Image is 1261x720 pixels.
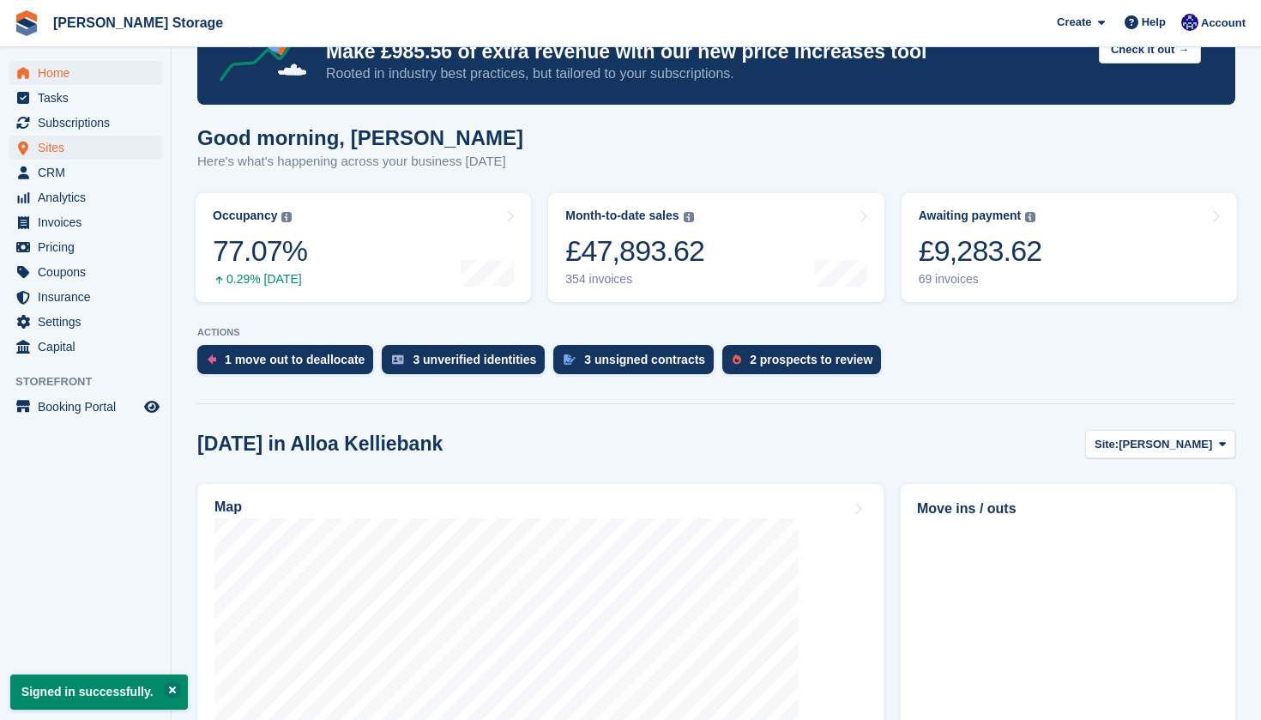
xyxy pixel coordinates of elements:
[38,395,141,419] span: Booking Portal
[553,345,722,383] a: 3 unsigned contracts
[565,272,704,287] div: 354 invoices
[38,61,141,85] span: Home
[564,354,576,365] img: contract_signature_icon-13c848040528278c33f63329250d36e43548de30e8caae1d1a13099fd9432cc5.svg
[917,499,1219,519] h2: Move ins / outs
[38,235,141,259] span: Pricing
[565,233,704,269] div: £47,893.62
[1201,15,1246,32] span: Account
[10,675,188,710] p: Signed in successfully.
[9,260,162,284] a: menu
[584,353,705,366] div: 3 unsigned contracts
[9,160,162,185] a: menu
[392,354,404,365] img: verify_identity-adf6edd0f0f0b5bbfe63781bf79b02c33cf7c696d77639b501bdc392416b5a36.svg
[142,396,162,417] a: Preview store
[9,310,162,334] a: menu
[919,272,1042,287] div: 69 invoices
[225,353,365,366] div: 1 move out to deallocate
[326,64,1085,83] p: Rooted in industry best practices, but tailored to your subscriptions.
[1099,35,1201,64] button: Check it out →
[38,160,141,185] span: CRM
[214,499,242,515] h2: Map
[1057,14,1091,31] span: Create
[9,235,162,259] a: menu
[902,193,1237,302] a: Awaiting payment £9,283.62 69 invoices
[722,345,890,383] a: 2 prospects to review
[197,152,523,172] p: Here's what's happening across your business [DATE]
[548,193,884,302] a: Month-to-date sales £47,893.62 354 invoices
[1181,14,1198,31] img: Ross Watt
[382,345,553,383] a: 3 unverified identities
[208,354,216,365] img: move_outs_to_deallocate_icon-f764333ba52eb49d3ac5e1228854f67142a1ed5810a6f6cc68b1a99e826820c5.svg
[281,212,292,222] img: icon-info-grey-7440780725fd019a000dd9b08b2336e03edf1995a4989e88bcd33f0948082b44.svg
[1085,430,1235,458] button: Site: [PERSON_NAME]
[196,193,531,302] a: Occupancy 77.07% 0.29% [DATE]
[46,9,230,37] a: [PERSON_NAME] Storage
[213,233,307,269] div: 77.07%
[38,310,141,334] span: Settings
[733,354,741,365] img: prospect-51fa495bee0391a8d652442698ab0144808aea92771e9ea1ae160a38d050c398.svg
[14,10,39,36] img: stora-icon-8386f47178a22dfd0bd8f6a31ec36ba5ce8667c1dd55bd0f319d3a0aa187defe.svg
[38,210,141,234] span: Invoices
[197,327,1235,338] p: ACTIONS
[1025,212,1035,222] img: icon-info-grey-7440780725fd019a000dd9b08b2336e03edf1995a4989e88bcd33f0948082b44.svg
[919,209,1022,223] div: Awaiting payment
[213,272,307,287] div: 0.29% [DATE]
[38,86,141,110] span: Tasks
[9,185,162,209] a: menu
[197,345,382,383] a: 1 move out to deallocate
[9,395,162,419] a: menu
[750,353,872,366] div: 2 prospects to review
[38,285,141,309] span: Insurance
[9,111,162,135] a: menu
[9,285,162,309] a: menu
[1142,14,1166,31] span: Help
[15,373,171,390] span: Storefront
[197,126,523,149] h1: Good morning, [PERSON_NAME]
[684,212,694,222] img: icon-info-grey-7440780725fd019a000dd9b08b2336e03edf1995a4989e88bcd33f0948082b44.svg
[197,433,443,456] h2: [DATE] in Alloa Kelliebank
[9,86,162,110] a: menu
[213,209,277,223] div: Occupancy
[38,335,141,359] span: Capital
[1095,436,1119,453] span: Site:
[9,335,162,359] a: menu
[38,136,141,160] span: Sites
[1119,436,1212,453] span: [PERSON_NAME]
[326,39,1085,64] p: Make £985.56 of extra revenue with our new price increases tool
[565,209,679,223] div: Month-to-date sales
[9,61,162,85] a: menu
[919,233,1042,269] div: £9,283.62
[38,111,141,135] span: Subscriptions
[38,185,141,209] span: Analytics
[413,353,536,366] div: 3 unverified identities
[38,260,141,284] span: Coupons
[9,136,162,160] a: menu
[9,210,162,234] a: menu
